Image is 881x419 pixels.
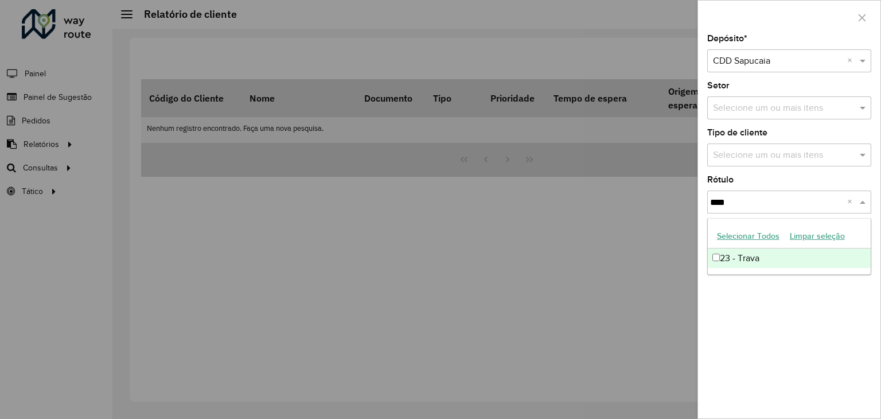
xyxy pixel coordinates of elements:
button: Limpar seleção [785,227,850,245]
label: Rótulo [707,173,734,187]
span: Clear all [847,54,857,68]
div: 23 - Trava [708,249,871,268]
span: Clear all [847,195,857,209]
button: Selecionar Todos [712,227,785,245]
label: Setor [707,79,730,92]
label: Depósito [707,32,747,45]
ng-dropdown-panel: Options list [707,218,871,275]
label: Tipo de cliente [707,126,767,139]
